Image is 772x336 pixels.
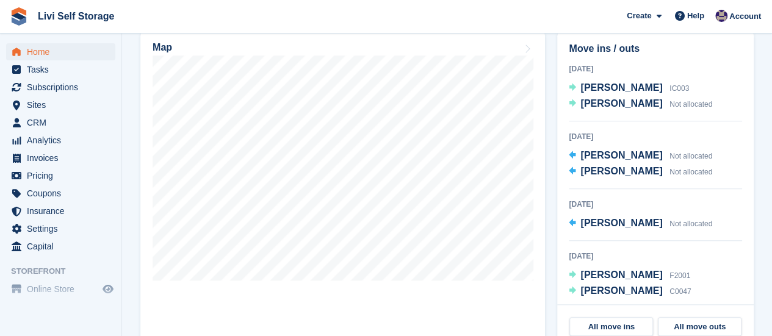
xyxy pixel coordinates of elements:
a: menu [6,167,115,184]
span: Capital [27,238,100,255]
div: [DATE] [569,131,742,142]
span: [PERSON_NAME] [580,82,662,93]
span: C0047 [669,287,691,296]
a: menu [6,185,115,202]
h2: Move ins / outs [569,41,742,56]
a: Preview store [101,282,115,296]
span: [PERSON_NAME] [580,218,662,228]
span: Storefront [11,265,121,277]
a: Livi Self Storage [33,6,119,26]
span: Insurance [27,202,100,220]
a: menu [6,79,115,96]
span: Online Store [27,281,100,298]
span: [PERSON_NAME] [580,166,662,176]
a: menu [6,96,115,113]
span: Settings [27,220,100,237]
span: IC003 [669,84,689,93]
div: [DATE] [569,251,742,262]
div: [DATE] [569,63,742,74]
a: menu [6,132,115,149]
a: menu [6,114,115,131]
span: Pricing [27,167,100,184]
span: Create [627,10,651,22]
span: Help [687,10,704,22]
a: [PERSON_NAME] Not allocated [569,96,712,112]
img: stora-icon-8386f47178a22dfd0bd8f6a31ec36ba5ce8667c1dd55bd0f319d3a0aa187defe.svg [10,7,28,26]
span: Home [27,43,100,60]
div: [DATE] [569,199,742,210]
span: Not allocated [669,168,712,176]
a: menu [6,281,115,298]
a: [PERSON_NAME] C0047 [569,284,691,299]
span: [PERSON_NAME] [580,150,662,160]
a: menu [6,220,115,237]
img: Jim [715,10,727,22]
span: [PERSON_NAME] [580,98,662,109]
a: menu [6,61,115,78]
span: Not allocated [669,100,712,109]
a: [PERSON_NAME] Not allocated [569,216,712,232]
span: Not allocated [669,220,712,228]
a: menu [6,238,115,255]
span: CRM [27,114,100,131]
a: [PERSON_NAME] Not allocated [569,148,712,164]
span: Account [729,10,761,23]
a: [PERSON_NAME] Not allocated [569,164,712,180]
a: [PERSON_NAME] F2001 [569,268,690,284]
span: Sites [27,96,100,113]
span: [PERSON_NAME] [580,270,662,280]
a: menu [6,43,115,60]
span: [PERSON_NAME] [580,285,662,296]
h2: Map [153,42,172,53]
a: menu [6,202,115,220]
span: Subscriptions [27,79,100,96]
a: [PERSON_NAME] IC003 [569,80,689,96]
span: Invoices [27,149,100,166]
span: F2001 [669,271,690,280]
span: Tasks [27,61,100,78]
span: Analytics [27,132,100,149]
a: menu [6,149,115,166]
span: Coupons [27,185,100,202]
span: Not allocated [669,152,712,160]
